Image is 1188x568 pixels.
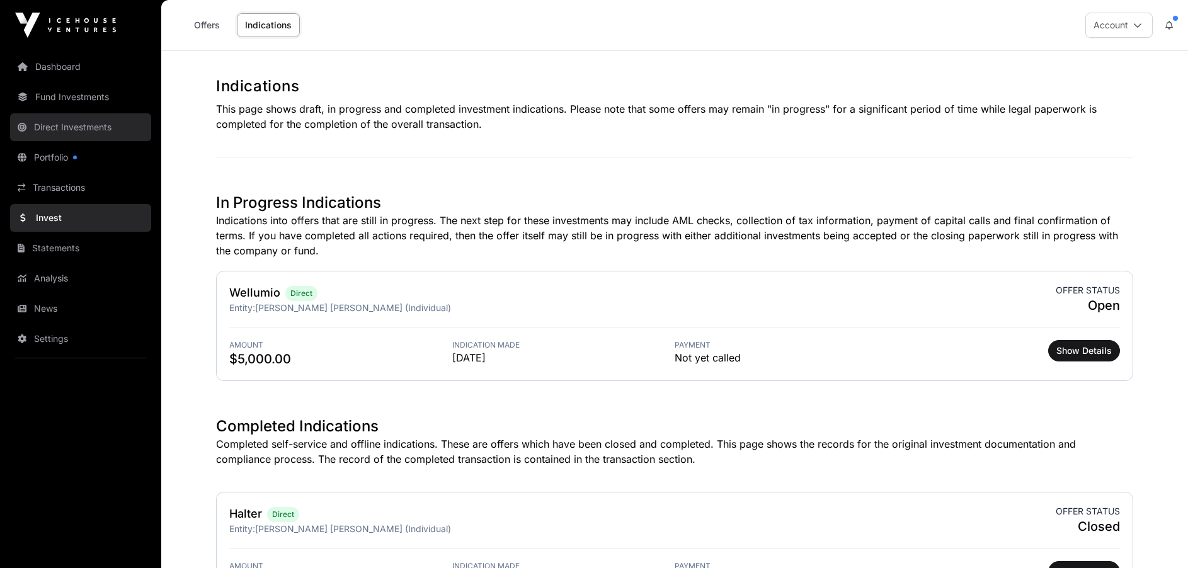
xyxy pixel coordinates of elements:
[1056,518,1120,535] span: Closed
[216,416,1133,436] h1: Completed Indications
[229,302,255,313] span: Entity:
[216,436,1133,467] p: Completed self-service and offline indications. These are offers which have been closed and compl...
[452,350,675,365] span: [DATE]
[1056,505,1120,518] span: Offer status
[1056,284,1120,297] span: Offer status
[10,325,151,353] a: Settings
[255,302,451,313] span: [PERSON_NAME] [PERSON_NAME] (Individual)
[255,523,451,534] span: [PERSON_NAME] [PERSON_NAME] (Individual)
[290,288,312,298] span: Direct
[1056,344,1112,357] span: Show Details
[229,340,452,350] span: Amount
[10,295,151,322] a: News
[10,264,151,292] a: Analysis
[229,523,255,534] span: Entity:
[10,174,151,202] a: Transactions
[1056,297,1120,314] span: Open
[452,340,675,350] span: Indication Made
[216,76,1133,96] h1: Indications
[229,350,452,368] span: $5,000.00
[10,204,151,232] a: Invest
[1048,340,1120,361] button: Show Details
[216,193,1133,213] h1: In Progress Indications
[1125,508,1188,568] iframe: Chat Widget
[675,350,741,365] span: Not yet called
[216,101,1133,132] p: This page shows draft, in progress and completed investment indications. Please note that some of...
[216,213,1133,258] p: Indications into offers that are still in progress. The next step for these investments may inclu...
[229,286,280,299] a: Wellumio
[675,340,898,350] span: Payment
[181,13,232,37] a: Offers
[15,13,116,38] img: Icehouse Ventures Logo
[1085,13,1153,38] button: Account
[237,13,300,37] a: Indications
[10,113,151,141] a: Direct Investments
[10,144,151,171] a: Portfolio
[229,505,262,523] h2: Halter
[10,53,151,81] a: Dashboard
[272,509,294,520] span: Direct
[10,234,151,262] a: Statements
[10,83,151,111] a: Fund Investments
